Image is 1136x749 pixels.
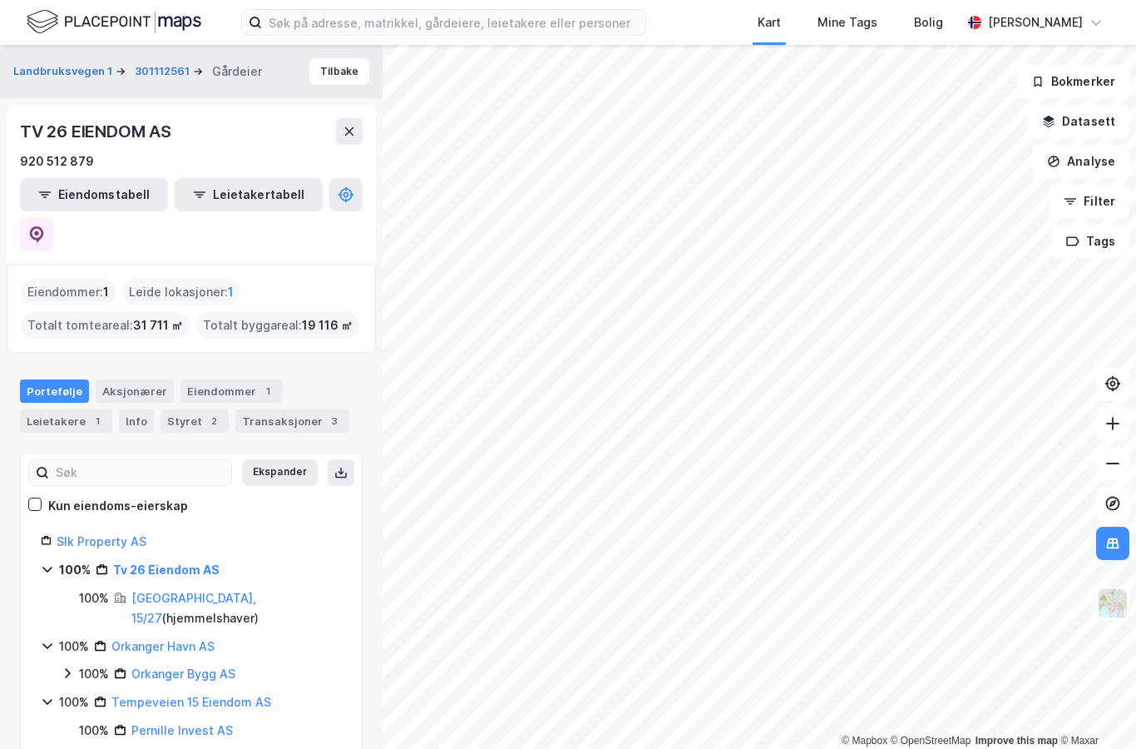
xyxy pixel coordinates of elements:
[259,383,276,399] div: 1
[20,409,112,433] div: Leietakere
[113,563,220,577] a: Tv 26 Eiendom AS
[20,118,175,145] div: TV 26 EIENDOM AS
[59,560,91,580] div: 100%
[891,735,971,747] a: OpenStreetMap
[1053,669,1136,749] iframe: Chat Widget
[212,62,262,82] div: Gårdeier
[196,312,359,339] div: Totalt byggareal :
[758,12,781,32] div: Kart
[1053,669,1136,749] div: Kontrollprogram for chat
[96,379,174,403] div: Aksjonærer
[119,409,154,433] div: Info
[131,588,342,628] div: ( hjemmelshaver )
[262,10,645,35] input: Søk på adresse, matrikkel, gårdeiere, leietakere eller personer
[175,178,323,211] button: Leietakertabell
[13,63,116,80] button: Landbruksvegen 1
[27,7,201,37] img: logo.f888ab2527a4732fd821a326f86c7f29.svg
[817,12,877,32] div: Mine Tags
[49,460,231,485] input: Søk
[59,692,89,712] div: 100%
[1017,65,1129,98] button: Bokmerker
[57,534,146,548] a: Slk Property AS
[235,409,349,433] div: Transaksjoner
[111,695,271,709] a: Tempeveien 15 Eiendom AS
[79,721,109,741] div: 100%
[89,413,106,429] div: 1
[131,591,256,625] a: [GEOGRAPHIC_DATA], 15/27
[1050,185,1129,218] button: Filter
[988,12,1083,32] div: [PERSON_NAME]
[975,735,1058,747] a: Improve this map
[1033,145,1129,178] button: Analyse
[302,315,353,335] span: 19 116 ㎡
[20,178,168,211] button: Eiendomstabell
[914,12,943,32] div: Bolig
[1097,588,1129,619] img: Z
[122,279,240,305] div: Leide lokasjoner :
[842,735,887,747] a: Mapbox
[48,496,188,516] div: Kun eiendoms-eierskap
[79,664,109,684] div: 100%
[228,282,234,302] span: 1
[59,637,89,657] div: 100%
[21,279,116,305] div: Eiendommer :
[131,723,233,737] a: Pernille Invest AS
[111,639,215,653] a: Orkanger Havn AS
[205,413,222,429] div: 2
[135,63,193,80] button: 301112561
[242,459,318,486] button: Ekspander
[20,379,89,403] div: Portefølje
[133,315,183,335] span: 31 711 ㎡
[1028,105,1129,138] button: Datasett
[20,151,94,171] div: 920 512 879
[180,379,283,403] div: Eiendommer
[1052,225,1129,258] button: Tags
[103,282,109,302] span: 1
[161,409,229,433] div: Styret
[79,588,109,608] div: 100%
[131,667,235,681] a: Orkanger Bygg AS
[326,413,343,429] div: 3
[21,312,190,339] div: Totalt tomteareal :
[309,58,369,85] button: Tilbake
